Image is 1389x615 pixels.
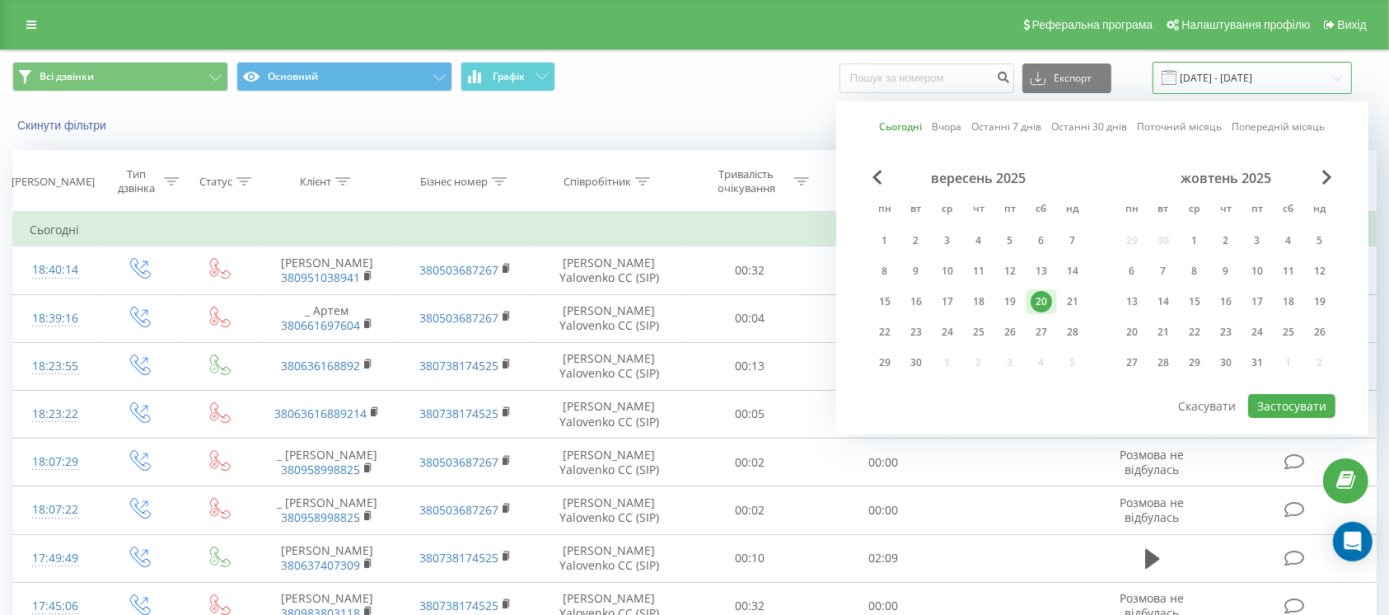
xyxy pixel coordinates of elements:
div: [PERSON_NAME] [12,175,95,189]
button: Основний [236,62,452,92]
div: сб 25 жовт 2025 р. [1273,320,1304,345]
td: 00:00 [816,246,950,294]
div: 13 [1121,291,1143,312]
td: 00:00 [816,486,950,534]
td: 00:04 [684,294,817,342]
td: 00:10 [684,534,817,582]
span: Реферальна програма [1032,18,1153,31]
div: 8 [874,261,896,282]
div: 17 [1246,291,1268,312]
td: [PERSON_NAME] Yalovenko CC (SIP) [535,342,684,390]
div: 1 [874,230,896,251]
div: 11 [968,261,989,282]
div: 24 [1246,322,1268,343]
td: 00:00 [816,294,950,342]
div: вт 14 жовт 2025 р. [1148,289,1179,314]
td: 02:09 [816,534,950,582]
abbr: четвер [966,198,991,223]
button: Графік [461,62,555,92]
div: чт 16 жовт 2025 р. [1210,289,1242,314]
div: 6 [1031,230,1052,251]
div: 26 [999,322,1021,343]
td: 00:32 [684,246,817,294]
div: 4 [968,230,989,251]
div: вт 9 вер 2025 р. [900,259,932,284]
div: ср 3 вер 2025 р. [932,228,963,253]
a: Вчора [933,120,962,135]
div: пн 29 вер 2025 р. [869,350,900,375]
a: 380503687267 [419,502,498,518]
div: 21 [1062,291,1083,312]
a: 380661697604 [281,317,360,333]
div: 28 [1153,352,1174,373]
abbr: середа [1182,198,1207,223]
abbr: субота [1276,198,1301,223]
div: нд 5 жовт 2025 р. [1304,228,1335,253]
div: 15 [874,291,896,312]
a: Останні 7 днів [972,120,1042,135]
div: пт 17 жовт 2025 р. [1242,289,1273,314]
div: Статус [199,175,232,189]
div: 5 [1309,230,1331,251]
span: Всі дзвінки [40,70,94,83]
span: Previous Month [872,170,882,185]
div: пн 1 вер 2025 р. [869,228,900,253]
td: [PERSON_NAME] Yalovenko CC (SIP) [535,534,684,582]
div: пт 3 жовт 2025 р. [1242,228,1273,253]
div: пн 8 вер 2025 р. [869,259,900,284]
div: 22 [874,322,896,343]
div: Бізнес номер [420,175,488,189]
td: [PERSON_NAME] [258,534,396,582]
div: пн 6 жовт 2025 р. [1116,259,1148,284]
div: 16 [905,291,927,312]
div: 25 [968,322,989,343]
a: 380503687267 [419,310,498,326]
div: нд 7 вер 2025 р. [1057,228,1088,253]
td: [PERSON_NAME] Yalovenko CC (SIP) [535,486,684,534]
div: 2 [905,230,927,251]
div: 5 [999,230,1021,251]
td: 00:13 [684,342,817,390]
div: Клієнт [300,175,331,189]
div: 18 [968,291,989,312]
div: ср 10 вер 2025 р. [932,259,963,284]
div: 6 [1121,261,1143,282]
td: [PERSON_NAME] Yalovenko CC (SIP) [535,246,684,294]
div: 22 [1184,322,1205,343]
td: 07:48 [816,342,950,390]
button: Скинути фільтри [12,118,115,133]
div: 29 [1184,352,1205,373]
div: ср 22 жовт 2025 р. [1179,320,1210,345]
abbr: п’ятниця [1245,198,1270,223]
abbr: п’ятниця [998,198,1022,223]
div: ср 8 жовт 2025 р. [1179,259,1210,284]
abbr: понеділок [872,198,897,223]
a: Поточний місяць [1138,120,1223,135]
div: пт 31 жовт 2025 р. [1242,350,1273,375]
div: 30 [1215,352,1237,373]
div: 23 [905,322,927,343]
td: 00:00 [816,439,950,486]
abbr: субота [1029,198,1054,223]
div: 28 [1062,322,1083,343]
div: ср 17 вер 2025 р. [932,289,963,314]
div: жовтень 2025 [1116,170,1335,186]
div: 19 [1309,291,1331,312]
a: 380738174525 [419,358,498,373]
a: 380958998825 [281,462,360,477]
div: вересень 2025 [869,170,1088,186]
div: 19 [999,291,1021,312]
div: сб 4 жовт 2025 р. [1273,228,1304,253]
div: сб 6 вер 2025 р. [1026,228,1057,253]
div: чт 11 вер 2025 р. [963,259,994,284]
span: Вихід [1338,18,1367,31]
div: 13 [1031,261,1052,282]
abbr: середа [935,198,960,223]
div: пн 20 жовт 2025 р. [1116,320,1148,345]
div: 27 [1121,352,1143,373]
div: 20 [1031,291,1052,312]
a: Сьогодні [880,120,923,135]
a: 380738174525 [419,598,498,613]
div: 24 [937,322,958,343]
div: сб 13 вер 2025 р. [1026,259,1057,284]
